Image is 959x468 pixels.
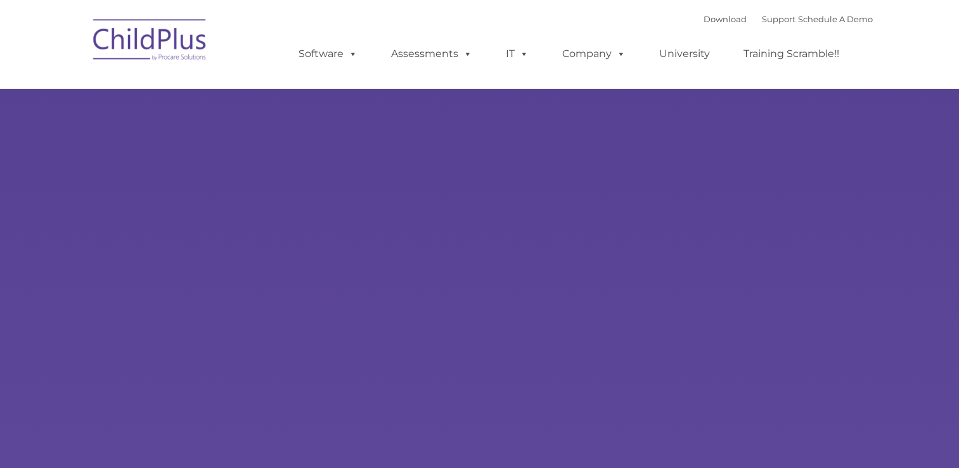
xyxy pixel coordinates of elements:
a: University [647,41,723,67]
a: Software [286,41,370,67]
img: ChildPlus by Procare Solutions [87,10,214,74]
a: Company [550,41,638,67]
a: Download [704,14,747,24]
font: | [704,14,873,24]
a: Assessments [378,41,485,67]
a: Training Scramble!! [731,41,852,67]
a: Support [762,14,795,24]
a: IT [493,41,541,67]
a: Schedule A Demo [798,14,873,24]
